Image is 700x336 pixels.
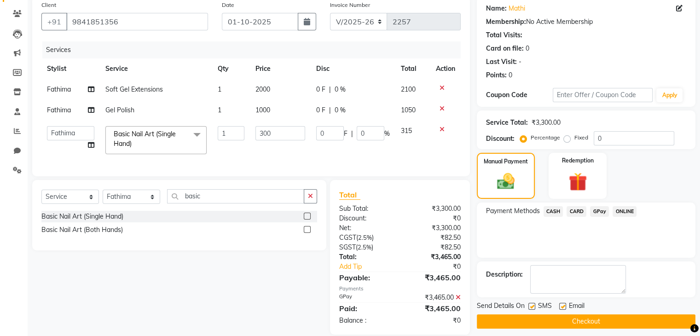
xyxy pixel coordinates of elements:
[255,106,270,114] span: 1000
[329,105,331,115] span: |
[400,223,468,233] div: ₹3,300.00
[255,85,270,93] span: 2000
[574,133,588,142] label: Fixed
[47,85,71,93] span: Fathima
[358,234,372,241] span: 2.5%
[401,106,416,114] span: 1050
[562,156,594,165] label: Redemption
[553,88,653,102] input: Enter Offer / Coupon Code
[400,233,468,243] div: ₹82.50
[486,4,507,13] div: Name:
[477,301,525,313] span: Send Details On
[212,58,250,79] th: Qty
[250,58,311,79] th: Price
[486,118,528,127] div: Service Total:
[430,58,461,79] th: Action
[167,189,304,203] input: Search or Scan
[401,85,416,93] span: 2100
[411,262,467,272] div: ₹0
[332,204,400,214] div: Sub Total:
[316,85,325,94] span: 0 F
[613,206,636,217] span: ONLINE
[486,44,524,53] div: Card on file:
[351,129,353,139] span: |
[332,316,400,325] div: Balance :
[358,243,371,251] span: 2.5%
[41,58,100,79] th: Stylist
[332,233,400,243] div: ( )
[401,127,412,135] span: 315
[395,58,430,79] th: Total
[486,30,522,40] div: Total Visits:
[400,204,468,214] div: ₹3,300.00
[400,303,468,314] div: ₹3,465.00
[332,262,411,272] a: Add Tip
[509,4,525,13] a: Mathi
[332,252,400,262] div: Total:
[400,214,468,223] div: ₹0
[569,301,584,313] span: Email
[132,139,136,148] a: x
[332,293,400,302] div: GPay
[484,157,528,166] label: Manual Payment
[538,301,552,313] span: SMS
[339,285,461,293] div: Payments
[509,70,512,80] div: 0
[41,212,123,221] div: Basic Nail Art (Single Hand)
[335,85,346,94] span: 0 %
[590,206,609,217] span: GPay
[486,57,517,67] div: Last Visit:
[492,171,520,191] img: _cash.svg
[47,106,71,114] span: Fathima
[42,41,468,58] div: Services
[477,314,695,329] button: Checkout
[486,134,515,144] div: Discount:
[332,243,400,252] div: ( )
[100,58,212,79] th: Service
[339,233,356,242] span: CGST
[41,13,67,30] button: +91
[332,223,400,233] div: Net:
[384,129,390,139] span: %
[329,85,331,94] span: |
[66,13,208,30] input: Search by Name/Mobile/Email/Code
[41,1,56,9] label: Client
[567,206,586,217] span: CARD
[486,90,553,100] div: Coupon Code
[222,1,234,9] label: Date
[330,1,370,9] label: Invoice Number
[486,206,540,216] span: Payment Methods
[218,106,221,114] span: 1
[486,270,523,279] div: Description:
[544,206,563,217] span: CASH
[311,58,395,79] th: Disc
[344,129,347,139] span: F
[563,170,593,193] img: _gift.svg
[332,303,400,314] div: Paid:
[339,243,356,251] span: SGST
[339,190,360,200] span: Total
[486,17,526,27] div: Membership:
[400,272,468,283] div: ₹3,465.00
[526,44,529,53] div: 0
[105,85,163,93] span: Soft Gel Extensions
[486,17,686,27] div: No Active Membership
[400,316,468,325] div: ₹0
[332,214,400,223] div: Discount:
[105,106,134,114] span: Gel Polish
[486,70,507,80] div: Points:
[656,88,683,102] button: Apply
[532,118,561,127] div: ₹3,300.00
[316,105,325,115] span: 0 F
[519,57,521,67] div: -
[114,130,176,148] span: Basic Nail Art (Single Hand)
[400,293,468,302] div: ₹3,465.00
[218,85,221,93] span: 1
[335,105,346,115] span: 0 %
[400,243,468,252] div: ₹82.50
[531,133,560,142] label: Percentage
[41,225,123,235] div: Basic Nail Art (Both Hands)
[400,252,468,262] div: ₹3,465.00
[332,272,400,283] div: Payable:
